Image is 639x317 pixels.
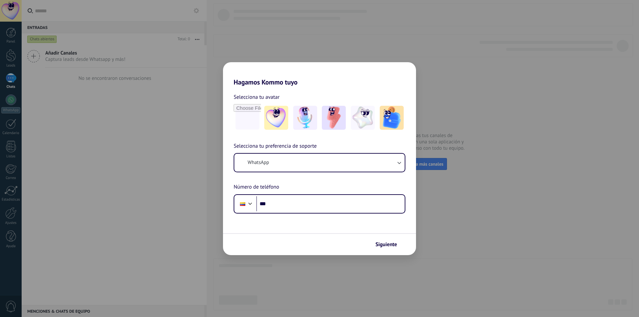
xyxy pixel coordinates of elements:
h2: Hagamos Kommo tuyo [223,62,416,86]
img: -3.jpeg [322,106,346,130]
span: WhatsApp [248,159,269,166]
img: -4.jpeg [351,106,375,130]
span: Selecciona tu preferencia de soporte [234,142,317,151]
span: Siguiente [375,242,397,247]
img: -5.jpeg [380,106,404,130]
span: Número de teléfono [234,183,279,192]
button: Siguiente [372,239,406,250]
img: -1.jpeg [264,106,288,130]
img: -2.jpeg [293,106,317,130]
button: WhatsApp [234,154,405,172]
span: Selecciona tu avatar [234,93,280,101]
div: Colombia: + 57 [236,197,249,211]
